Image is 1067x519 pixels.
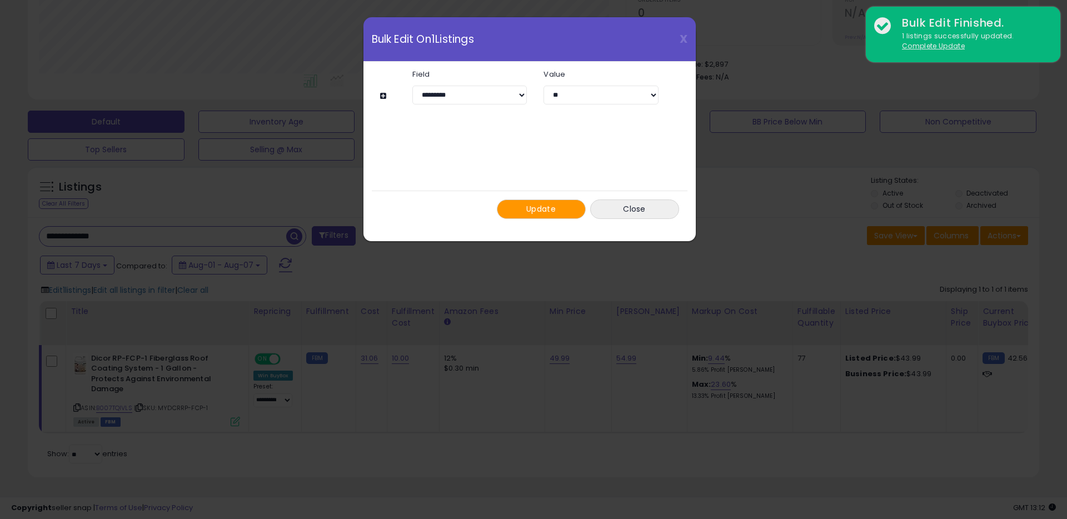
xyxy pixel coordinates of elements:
[404,71,535,78] label: Field
[590,199,679,219] button: Close
[894,31,1052,52] div: 1 listings successfully updated.
[526,203,556,214] span: Update
[535,71,666,78] label: Value
[902,41,965,51] u: Complete Update
[894,15,1052,31] div: Bulk Edit Finished.
[680,31,687,47] span: X
[372,34,474,44] span: Bulk Edit On 1 Listings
